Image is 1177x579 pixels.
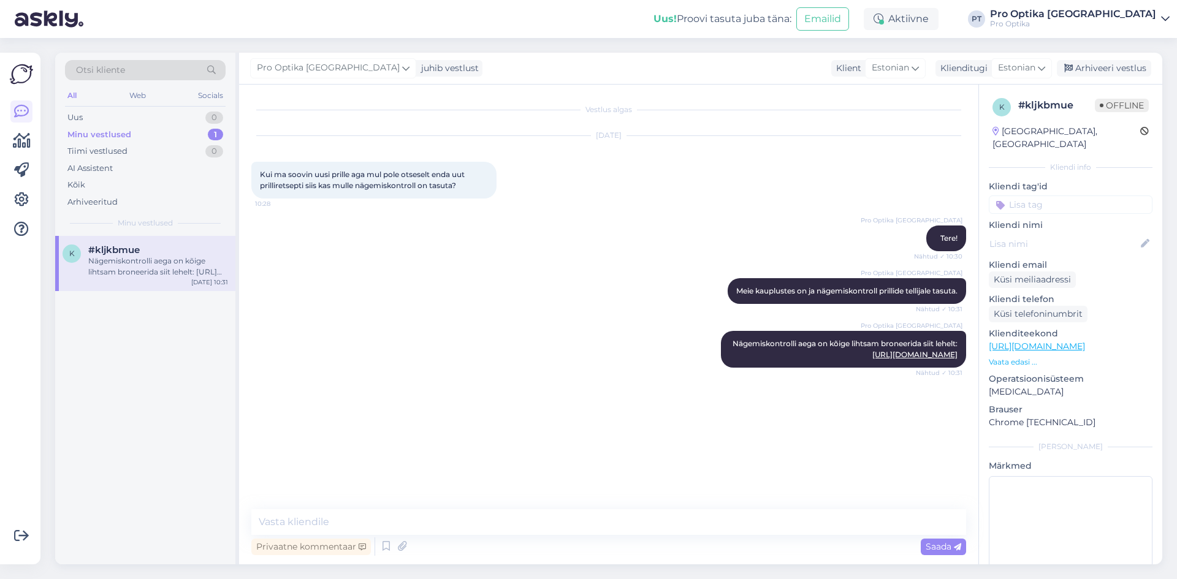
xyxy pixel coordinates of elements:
button: Emailid [796,7,849,31]
div: [DATE] 10:31 [191,278,228,287]
span: Pro Optika [GEOGRAPHIC_DATA] [861,216,962,225]
div: juhib vestlust [416,62,479,75]
div: Socials [196,88,226,104]
div: 0 [205,112,223,124]
a: [URL][DOMAIN_NAME] [989,341,1085,352]
div: # kljkbmue [1018,98,1095,113]
div: Vestlus algas [251,104,966,115]
span: Saada [926,541,961,552]
div: Nägemiskontrolli aega on kõige lihtsam broneerida siit lehelt: [URL][DOMAIN_NAME] [88,255,228,278]
div: Privaatne kommentaar [251,539,371,555]
div: Kõik [67,179,85,191]
p: Märkmed [989,460,1152,472]
span: Nähtud ✓ 10:31 [916,368,962,377]
span: Kui ma soovin uusi prille aga mul pole otseselt enda uut prilliretsepti siis kas mulle nägemiskon... [260,170,467,190]
div: Pro Optika [990,19,1156,29]
p: Brauser [989,403,1152,416]
a: Pro Optika [GEOGRAPHIC_DATA]Pro Optika [990,9,1170,29]
div: Proovi tasuta juba täna: [653,12,791,26]
div: AI Assistent [67,162,113,175]
div: Pro Optika [GEOGRAPHIC_DATA] [990,9,1156,19]
div: Küsi meiliaadressi [989,271,1076,288]
div: [PERSON_NAME] [989,441,1152,452]
p: Kliendi email [989,259,1152,271]
div: Minu vestlused [67,129,131,141]
input: Lisa nimi [989,237,1138,251]
p: Operatsioonisüsteem [989,373,1152,385]
p: Chrome [TECHNICAL_ID] [989,416,1152,429]
div: Kliendi info [989,162,1152,173]
img: Askly Logo [10,62,33,86]
span: Estonian [872,61,909,75]
span: Meie kauplustes on ja nägemiskontroll prillide tellijale tasuta. [736,286,958,295]
p: [MEDICAL_DATA] [989,385,1152,398]
span: Tere! [940,233,958,243]
div: PT [968,10,985,28]
div: Web [127,88,148,104]
span: Pro Optika [GEOGRAPHIC_DATA] [257,61,400,75]
div: Klienditugi [935,62,988,75]
span: Estonian [998,61,1035,75]
span: Offline [1095,99,1149,112]
div: Tiimi vestlused [67,145,128,157]
span: Minu vestlused [118,218,173,229]
div: Uus [67,112,83,124]
div: Küsi telefoninumbrit [989,306,1087,322]
span: Nägemiskontrolli aega on kõige lihtsam broneerida siit lehelt: [733,339,958,359]
span: Pro Optika [GEOGRAPHIC_DATA] [861,321,962,330]
span: Pro Optika [GEOGRAPHIC_DATA] [861,268,962,278]
div: [DATE] [251,130,966,141]
input: Lisa tag [989,195,1152,214]
p: Vaata edasi ... [989,357,1152,368]
p: Klienditeekond [989,327,1152,340]
div: Arhiveeritud [67,196,118,208]
span: 10:28 [255,199,301,208]
div: Arhiveeri vestlus [1057,60,1151,77]
span: k [69,249,75,258]
div: All [65,88,79,104]
a: [URL][DOMAIN_NAME] [872,350,958,359]
span: Nähtud ✓ 10:31 [916,305,962,314]
span: #kljkbmue [88,244,140,255]
b: Uus! [653,13,677,25]
p: Kliendi telefon [989,293,1152,306]
div: Klient [831,62,861,75]
div: Aktiivne [864,8,939,30]
div: [GEOGRAPHIC_DATA], [GEOGRAPHIC_DATA] [992,125,1140,151]
p: Kliendi nimi [989,219,1152,232]
p: Kliendi tag'id [989,180,1152,193]
span: k [999,102,1005,112]
span: Otsi kliente [76,64,125,77]
span: Nähtud ✓ 10:30 [914,252,962,261]
div: 0 [205,145,223,157]
div: 1 [208,129,223,141]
